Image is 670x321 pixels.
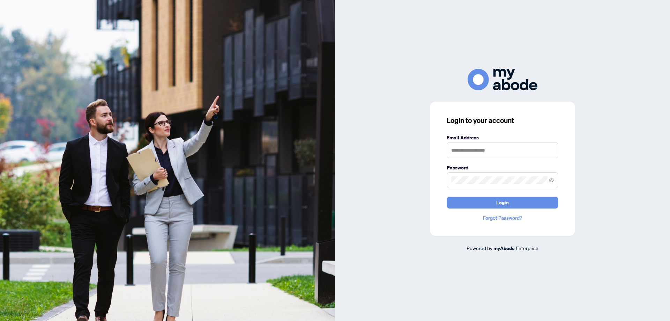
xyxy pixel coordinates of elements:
[493,245,515,252] a: myAbode
[468,69,537,90] img: ma-logo
[447,116,558,125] h3: Login to your account
[467,245,492,251] span: Powered by
[516,245,538,251] span: Enterprise
[447,214,558,222] a: Forgot Password?
[447,164,558,172] label: Password
[447,197,558,209] button: Login
[496,197,509,208] span: Login
[447,134,558,141] label: Email Address
[549,178,554,183] span: eye-invisible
